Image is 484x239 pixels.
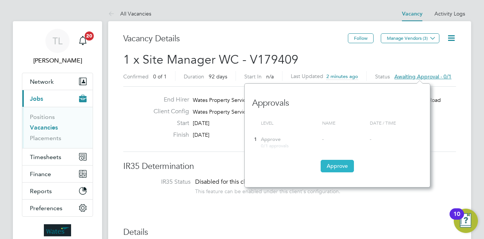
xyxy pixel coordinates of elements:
[261,142,289,148] span: 0/1 approvals
[22,166,93,182] button: Finance
[30,113,55,120] a: Positions
[131,178,191,186] label: IR35 Status
[108,10,151,17] a: All Vacancies
[453,214,460,224] div: 10
[44,224,71,236] img: wates-logo-retina.png
[402,11,422,17] a: Vacancy
[30,170,51,178] span: Finance
[30,153,61,161] span: Timesheets
[22,90,93,107] button: Jobs
[22,56,93,65] span: Tom Langley
[244,73,262,80] label: Start In
[434,10,465,17] a: Activity Logs
[322,136,366,143] div: -
[184,73,204,80] label: Duration
[22,224,93,236] a: Go to home page
[454,209,478,233] button: Open Resource Center, 10 new notifications
[375,73,390,80] label: Status
[22,183,93,199] button: Reports
[252,133,259,147] div: 1
[261,136,281,142] span: Approve
[153,73,167,80] span: 0 of 1
[22,29,93,65] a: TL[PERSON_NAME]
[381,33,439,43] button: Manage Vendors (3)
[30,187,52,195] span: Reports
[193,97,270,103] span: Wates Property Services Limited
[30,124,58,131] a: Vacancies
[195,186,340,195] div: This feature can be enabled under this client's configuration.
[368,116,422,130] div: Date / time
[123,33,348,44] h3: Vacancy Details
[85,31,94,41] span: 20
[22,73,93,90] button: Network
[123,161,456,172] h3: IR35 Determination
[30,134,61,142] a: Placements
[75,29,90,53] a: 20
[30,95,43,102] span: Jobs
[22,148,93,165] button: Timesheets
[195,178,257,186] span: Disabled for this client.
[209,73,227,80] span: 92 days
[193,108,297,115] span: Wates Property Services Ltd (Central & N…
[320,116,368,130] div: Name
[123,73,149,80] label: Confirmed
[123,52,298,67] span: 1 x Site Manager WC - V179409
[53,36,62,46] span: TL
[321,160,354,172] button: Approve
[147,131,189,139] label: Finish
[370,136,420,143] div: -
[193,120,209,127] span: [DATE]
[193,131,209,138] span: [DATE]
[266,73,274,80] span: n/a
[123,227,456,238] h3: Details
[30,205,62,212] span: Preferences
[22,200,93,216] button: Preferences
[147,96,189,104] label: End Hirer
[252,90,422,109] h3: Approvals
[147,108,189,116] label: Client Config
[22,107,93,148] div: Jobs
[291,73,323,80] label: Last Updated
[259,116,320,130] div: Level
[394,73,451,80] span: Awaiting approval - 0/1
[30,78,54,85] span: Network
[147,119,189,127] label: Start
[326,73,358,80] span: 2 minutes ago
[348,33,374,43] button: Follow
